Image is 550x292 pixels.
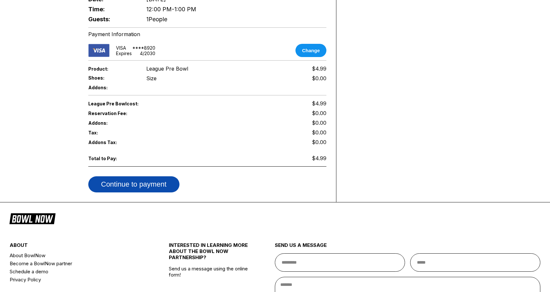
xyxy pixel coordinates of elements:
span: Time: [88,6,136,13]
button: Change [295,44,326,57]
img: card [88,44,110,57]
div: VISA [116,45,126,51]
span: Reservation Fee: [88,111,207,116]
span: Addons: [88,120,136,126]
span: Tax: [88,130,136,135]
span: $4.99 [312,65,326,72]
span: Guests: [88,16,136,23]
a: Schedule a demo [10,268,142,276]
div: INTERESTED IN LEARNING MORE ABOUT THE BOWL NOW PARTNERSHIP? [169,242,248,266]
div: about [10,242,142,251]
div: Payment Information [88,31,326,37]
span: League Pre Bowl cost: [88,101,207,106]
span: Shoes: [88,75,136,81]
span: Addons Tax: [88,140,136,145]
a: About BowlNow [10,251,142,259]
button: Continue to payment [88,176,179,192]
span: $0.00 [312,129,326,136]
span: $4.99 [312,100,326,107]
div: Expires [116,51,132,56]
span: League Pre Bowl [146,65,188,72]
span: 1 People [146,16,167,23]
a: Privacy Policy [10,276,142,284]
span: 12:00 PM - 1:00 PM [146,6,196,13]
span: Total to Pay: [88,156,136,161]
span: $0.00 [312,139,326,145]
span: $4.99 [312,155,326,161]
div: send us a message [275,242,540,253]
span: Addons: [88,85,136,90]
span: Product: [88,66,136,72]
div: Size [146,75,157,82]
div: 4 / 2030 [140,51,155,56]
span: $0.00 [312,120,326,126]
span: $0.00 [312,110,326,116]
a: Become a BowlNow partner [10,259,142,268]
div: $0.00 [312,75,326,82]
